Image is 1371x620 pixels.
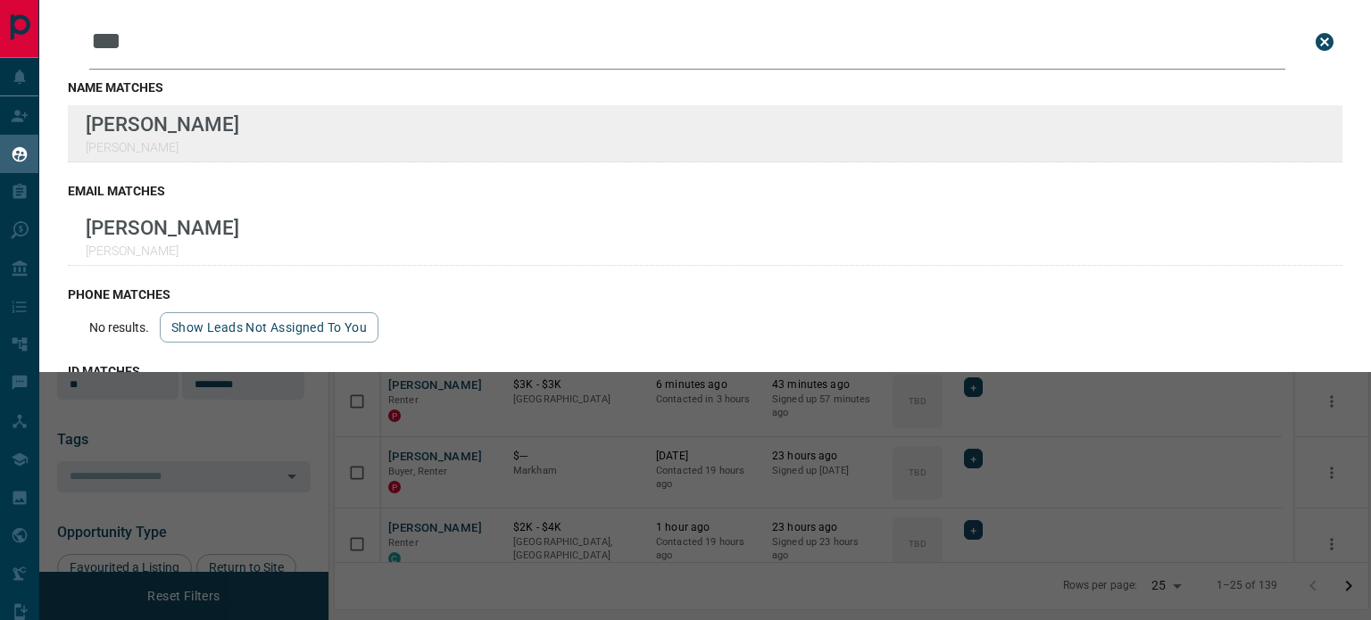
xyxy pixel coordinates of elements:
[68,80,1342,95] h3: name matches
[68,364,1342,378] h3: id matches
[86,244,239,258] p: [PERSON_NAME]
[68,184,1342,198] h3: email matches
[89,320,149,335] p: No results.
[160,312,378,343] button: show leads not assigned to you
[86,112,239,136] p: [PERSON_NAME]
[1307,24,1342,60] button: close search bar
[86,216,239,239] p: [PERSON_NAME]
[68,287,1342,302] h3: phone matches
[86,140,239,154] p: [PERSON_NAME]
